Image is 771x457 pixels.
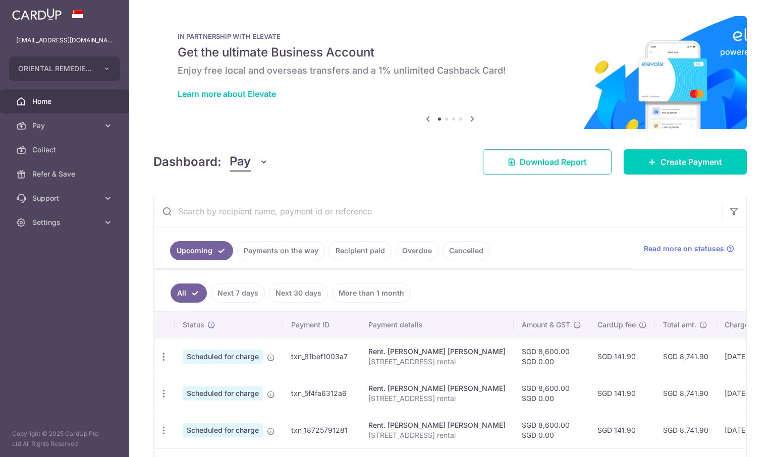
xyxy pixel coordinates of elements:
span: Read more on statuses [644,244,724,254]
span: Pay [230,152,251,172]
span: Pay [32,121,99,131]
p: [STREET_ADDRESS] rental [368,357,506,367]
a: Payments on the way [237,241,325,260]
button: Pay [230,152,268,172]
td: SGD 8,600.00 SGD 0.00 [514,338,589,375]
h4: Dashboard: [153,153,222,171]
p: [EMAIL_ADDRESS][DOMAIN_NAME] [16,35,113,45]
a: Download Report [483,149,612,175]
td: SGD 141.90 [589,338,655,375]
span: Collect [32,145,99,155]
div: Rent. [PERSON_NAME] [PERSON_NAME] [368,347,506,357]
span: Amount & GST [522,320,570,330]
a: Recipient paid [329,241,392,260]
span: Charge date [725,320,766,330]
td: txn_5f4fa6312a6 [283,375,360,412]
a: Overdue [396,241,438,260]
a: More than 1 month [332,283,411,303]
td: SGD 8,741.90 [655,338,717,375]
span: Support [32,193,99,203]
img: Renovation banner [153,16,747,129]
span: Settings [32,217,99,227]
span: Refer & Save [32,169,99,179]
td: SGD 8,600.00 SGD 0.00 [514,375,589,412]
td: txn_81bef1003a7 [283,338,360,375]
p: IN PARTNERSHIP WITH ELEVATE [178,32,723,40]
div: Rent. [PERSON_NAME] [PERSON_NAME] [368,420,506,430]
span: CardUp fee [597,320,636,330]
p: [STREET_ADDRESS] rental [368,430,506,440]
td: SGD 8,741.90 [655,375,717,412]
p: [STREET_ADDRESS] rental [368,393,506,404]
span: Status [183,320,204,330]
a: Next 30 days [269,283,328,303]
span: Download Report [520,156,587,168]
input: Search by recipient name, payment id or reference [154,195,722,227]
a: Create Payment [624,149,747,175]
div: Rent. [PERSON_NAME] [PERSON_NAME] [368,383,506,393]
img: CardUp [12,8,62,20]
th: Payment details [360,312,514,338]
a: Cancelled [443,241,490,260]
span: Scheduled for charge [183,386,263,401]
a: Upcoming [170,241,233,260]
a: All [171,283,207,303]
span: Home [32,96,99,106]
span: Total amt. [663,320,696,330]
h6: Enjoy free local and overseas transfers and a 1% unlimited Cashback Card! [178,65,723,77]
td: txn_18725791281 [283,412,360,448]
td: SGD 8,741.90 [655,412,717,448]
button: ORIENTAL REMEDIES INCORPORATED (PRIVATE LIMITED) [9,56,120,81]
a: Read more on statuses [644,244,734,254]
td: SGD 141.90 [589,412,655,448]
span: Scheduled for charge [183,350,263,364]
td: SGD 8,600.00 SGD 0.00 [514,412,589,448]
span: ORIENTAL REMEDIES INCORPORATED (PRIVATE LIMITED) [18,64,93,74]
span: Create Payment [660,156,722,168]
th: Payment ID [283,312,360,338]
span: Scheduled for charge [183,423,263,437]
a: Next 7 days [211,283,265,303]
td: SGD 141.90 [589,375,655,412]
h5: Get the ultimate Business Account [178,44,723,61]
a: Learn more about Elevate [178,89,276,99]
